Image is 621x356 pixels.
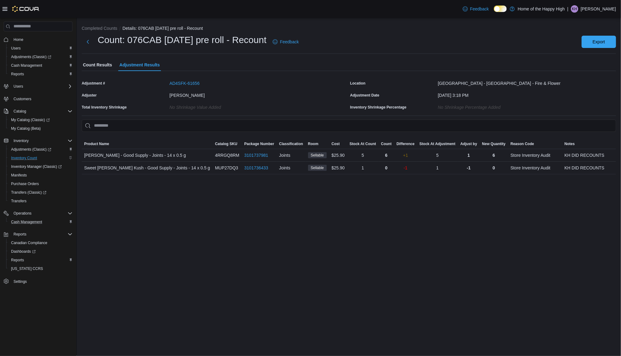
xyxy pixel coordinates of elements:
[11,181,39,186] span: Purchase Orders
[9,125,72,132] span: My Catalog (Beta)
[9,146,72,153] span: Adjustments (Classic)
[6,162,75,171] a: Inventory Manager (Classic)
[11,46,21,51] span: Users
[311,152,324,158] span: Sellable
[347,139,378,149] button: Stock At Count
[14,211,32,216] span: Operations
[9,116,52,124] a: My Catalog (Classic)
[11,278,29,285] a: Settings
[11,210,72,217] span: Operations
[11,95,34,103] a: Customers
[215,164,238,172] span: MUP27DQ3
[9,45,72,52] span: Users
[6,264,75,273] button: [US_STATE] CCRS
[404,164,407,172] p: -1
[9,189,72,196] span: Transfers (Classic)
[82,105,127,110] div: Total Inventory Shrinkage
[6,61,75,70] button: Cash Management
[11,72,24,77] span: Reports
[213,139,242,149] button: Catalog SKU
[11,220,42,224] span: Cash Management
[1,136,75,145] button: Inventory
[14,109,26,114] span: Catalog
[385,164,388,172] p: 0
[394,139,417,149] button: Difference
[6,116,75,124] a: My Catalog (Classic)
[83,59,112,71] span: Count Results
[582,36,616,48] button: Export
[270,36,301,48] a: Feedback
[244,152,268,159] a: 3101737981
[11,199,26,204] span: Transfers
[438,90,616,98] div: [DATE] 3:18 PM
[9,265,45,272] a: [US_STATE] CCRS
[396,141,415,146] span: Difference
[1,35,75,44] button: Home
[14,138,29,143] span: Inventory
[11,108,29,115] button: Catalog
[460,3,491,15] a: Feedback
[347,149,378,161] div: 5
[215,141,237,146] span: Catalog SKU
[493,164,495,172] p: 0
[6,70,75,78] button: Reports
[562,139,616,149] button: Notes
[510,152,550,159] span: Store Inventory Audit
[11,258,24,263] span: Reports
[11,126,41,131] span: My Catalog (Beta)
[9,163,64,170] a: Inventory Manager (Classic)
[84,152,186,159] span: [PERSON_NAME] - Good Supply - Joints - 14 x 0.5 g
[308,152,327,158] span: Sellable
[564,141,575,146] span: Notes
[581,5,616,13] p: [PERSON_NAME]
[11,36,72,43] span: Home
[9,154,72,162] span: Inventory Count
[6,124,75,133] button: My Catalog (Beta)
[350,81,365,86] label: Location
[11,137,31,144] button: Inventory
[9,70,26,78] a: Reports
[458,139,480,149] button: Adjust by
[9,265,72,272] span: Washington CCRS
[350,93,379,98] label: Adjustment Date
[508,139,562,149] button: Reason Code
[9,180,72,188] span: Purchase Orders
[1,230,75,239] button: Reports
[518,5,565,13] p: Home of the Happy High
[467,164,471,172] p: -1
[9,62,72,69] span: Cash Management
[9,218,72,226] span: Cash Management
[84,141,109,146] span: Product Name
[11,266,43,271] span: [US_STATE] CCRS
[9,256,26,264] a: Reports
[11,137,72,144] span: Inventory
[11,240,47,245] span: Canadian Compliance
[308,141,318,146] span: Room
[385,152,388,159] p: 6
[6,239,75,247] button: Canadian Compliance
[567,5,568,13] p: |
[170,81,200,86] button: AD4SFK-61656
[82,139,213,149] button: Product Name
[9,163,72,170] span: Inventory Manager (Classic)
[510,164,550,172] span: Store Inventory Audit
[12,6,40,12] img: Cova
[14,84,23,89] span: Users
[1,82,75,91] button: Users
[98,34,267,46] h1: Count: 076CAB [DATE] pre roll - Recount
[280,39,299,45] span: Feedback
[82,81,105,86] label: Adjustment #
[9,248,72,255] span: Dashboards
[6,188,75,197] a: Transfers (Classic)
[564,164,604,172] span: KH DID RECOUNTS
[9,125,43,132] a: My Catalog (Beta)
[242,139,276,149] button: Package Number
[6,247,75,256] a: Dashboards
[11,156,37,160] span: Inventory Count
[123,26,203,31] button: Details: 076CAB [DATE] pre roll - Recount
[417,149,458,161] div: 5
[9,45,23,52] a: Users
[6,218,75,226] button: Cash Management
[467,152,470,159] p: 1
[403,152,408,159] p: +1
